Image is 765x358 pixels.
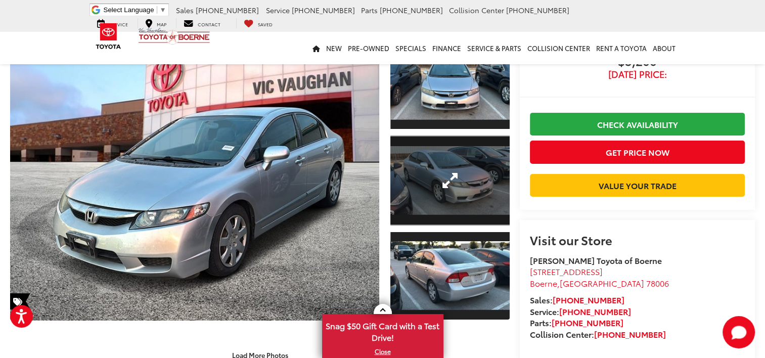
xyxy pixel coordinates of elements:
[309,32,323,64] a: Home
[361,5,378,15] span: Parts
[258,21,273,27] span: Saved
[530,233,745,246] h2: Visit our Store
[449,5,504,15] span: Collision Center
[530,328,666,340] strong: Collision Center:
[650,32,679,64] a: About
[89,18,136,28] a: Service
[104,6,166,14] a: Select Language​
[389,51,511,120] img: 2010 Honda Civic LX
[138,18,174,28] a: Map
[323,32,345,64] a: New
[530,277,557,289] span: Boerne
[723,316,755,348] svg: Start Chat
[530,265,603,277] span: [STREET_ADDRESS]
[176,18,228,28] a: Contact
[530,141,745,163] button: Get Price Now
[530,317,623,328] strong: Parts:
[594,328,666,340] a: [PHONE_NUMBER]
[530,294,624,305] strong: Sales:
[560,277,644,289] span: [GEOGRAPHIC_DATA]
[323,315,442,346] span: Snag $50 Gift Card with a Test Drive!
[390,231,510,321] a: Expand Photo 3
[266,5,290,15] span: Service
[10,293,30,309] span: Special
[138,27,210,45] img: Vic Vaughan Toyota of Boerne
[552,317,623,328] a: [PHONE_NUMBER]
[10,40,379,321] a: Expand Photo 0
[389,241,511,310] img: 2010 Honda Civic LX
[196,5,259,15] span: [PHONE_NUMBER]
[236,18,280,28] a: My Saved Vehicles
[345,32,392,64] a: Pre-Owned
[553,294,624,305] a: [PHONE_NUMBER]
[176,5,194,15] span: Sales
[104,6,154,14] span: Select Language
[524,32,593,64] a: Collision Center
[530,174,745,197] a: Value Your Trade
[723,316,755,348] button: Toggle Chat Window
[530,277,669,289] span: ,
[390,40,510,130] a: Expand Photo 1
[390,136,510,225] a: Expand Photo 2
[530,305,631,317] strong: Service:
[530,113,745,136] a: Check Availability
[506,5,569,15] span: [PHONE_NUMBER]
[646,277,669,289] span: 78006
[530,69,745,79] span: [DATE] Price:
[429,32,464,64] a: Finance
[593,32,650,64] a: Rent a Toyota
[530,265,669,289] a: [STREET_ADDRESS] Boerne,[GEOGRAPHIC_DATA] 78006
[292,5,355,15] span: [PHONE_NUMBER]
[89,20,127,53] img: Toyota
[392,32,429,64] a: Specials
[160,6,166,14] span: ▼
[380,5,443,15] span: [PHONE_NUMBER]
[7,39,383,322] img: 2010 Honda Civic LX
[464,32,524,64] a: Service & Parts: Opens in a new tab
[530,254,662,266] strong: [PERSON_NAME] Toyota of Boerne
[559,305,631,317] a: [PHONE_NUMBER]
